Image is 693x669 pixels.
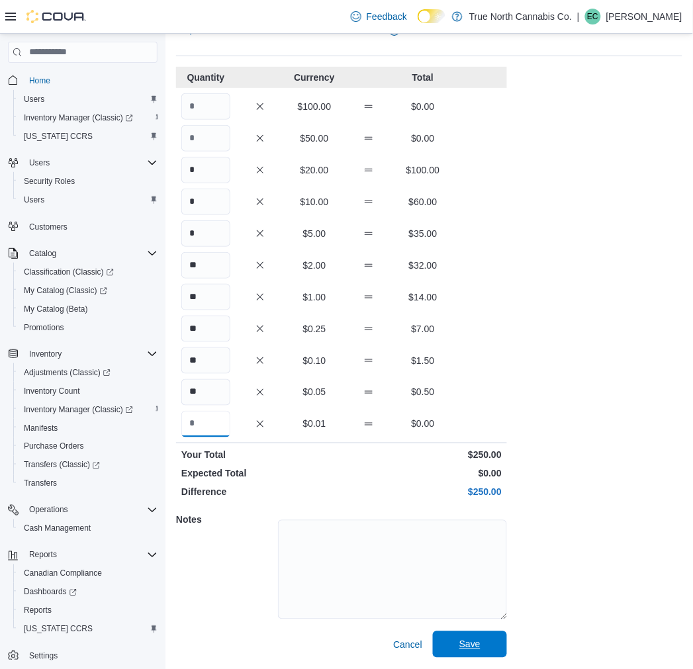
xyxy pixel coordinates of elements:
[181,379,230,406] input: Quantity
[398,132,447,145] p: $0.00
[29,248,56,259] span: Catalog
[3,154,163,172] button: Users
[181,252,230,279] input: Quantity
[585,9,601,24] div: Emily Cain
[13,382,163,400] button: Inventory Count
[19,173,80,189] a: Security Roles
[19,128,158,144] span: Washington CCRS
[24,322,64,333] span: Promotions
[19,476,158,492] span: Transfers
[19,476,62,492] a: Transfers
[398,418,447,431] p: $0.00
[19,91,50,107] a: Users
[290,290,339,304] p: $1.00
[24,219,73,235] a: Customers
[24,131,93,142] span: [US_STATE] CCRS
[290,322,339,335] p: $0.25
[19,301,93,317] a: My Catalog (Beta)
[29,157,50,168] span: Users
[3,217,163,236] button: Customers
[24,285,107,296] span: My Catalog (Classic)
[13,474,163,493] button: Transfers
[29,75,50,86] span: Home
[19,91,158,107] span: Users
[24,605,52,616] span: Reports
[13,602,163,620] button: Reports
[24,245,62,261] button: Catalog
[3,244,163,263] button: Catalog
[24,386,80,396] span: Inventory Count
[181,347,230,374] input: Quantity
[19,420,63,436] a: Manifests
[29,651,58,662] span: Settings
[398,354,447,367] p: $1.50
[24,423,58,433] span: Manifests
[24,304,88,314] span: My Catalog (Beta)
[19,110,158,126] span: Inventory Manager (Classic)
[13,300,163,318] button: My Catalog (Beta)
[181,220,230,247] input: Quantity
[13,456,163,474] a: Transfers (Classic)
[459,638,481,651] span: Save
[344,486,502,499] p: $250.00
[19,584,158,600] span: Dashboards
[24,94,44,105] span: Users
[24,195,44,205] span: Users
[19,402,158,418] span: Inventory Manager (Classic)
[181,93,230,120] input: Quantity
[19,320,69,335] a: Promotions
[24,404,133,415] span: Inventory Manager (Classic)
[19,192,158,208] span: Users
[13,400,163,419] a: Inventory Manager (Classic)
[398,195,447,208] p: $60.00
[19,264,158,280] span: Classification (Classic)
[398,71,447,84] p: Total
[8,66,158,661] nav: Complex example
[290,163,339,177] p: $20.00
[398,259,447,272] p: $32.00
[13,437,163,456] button: Purchase Orders
[290,71,339,84] p: Currency
[19,621,158,637] span: Washington CCRS
[13,318,163,337] button: Promotions
[13,419,163,437] button: Manifests
[290,386,339,399] p: $0.05
[398,386,447,399] p: $0.50
[24,441,84,452] span: Purchase Orders
[29,222,68,232] span: Customers
[19,128,98,144] a: [US_STATE] CCRS
[19,420,158,436] span: Manifests
[3,647,163,666] button: Settings
[290,195,339,208] p: $10.00
[13,620,163,639] button: [US_STATE] CCRS
[19,457,158,473] span: Transfers (Classic)
[13,127,163,146] button: [US_STATE] CCRS
[24,245,158,261] span: Catalog
[13,109,163,127] a: Inventory Manager (Classic)
[29,505,68,515] span: Operations
[290,418,339,431] p: $0.01
[577,9,580,24] p: |
[290,227,339,240] p: $5.00
[24,478,57,489] span: Transfers
[13,263,163,281] a: Classification (Classic)
[398,227,447,240] p: $35.00
[19,365,116,380] a: Adjustments (Classic)
[469,9,572,24] p: True North Cannabis Co.
[181,157,230,183] input: Quantity
[19,603,158,619] span: Reports
[344,449,502,462] p: $250.00
[290,132,339,145] p: $50.00
[290,259,339,272] p: $2.00
[19,283,158,298] span: My Catalog (Classic)
[24,502,73,518] button: Operations
[24,267,114,277] span: Classification (Classic)
[24,155,158,171] span: Users
[19,603,57,619] a: Reports
[181,316,230,342] input: Quantity
[418,9,445,23] input: Dark Mode
[388,632,428,658] button: Cancel
[398,322,447,335] p: $7.00
[24,547,62,563] button: Reports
